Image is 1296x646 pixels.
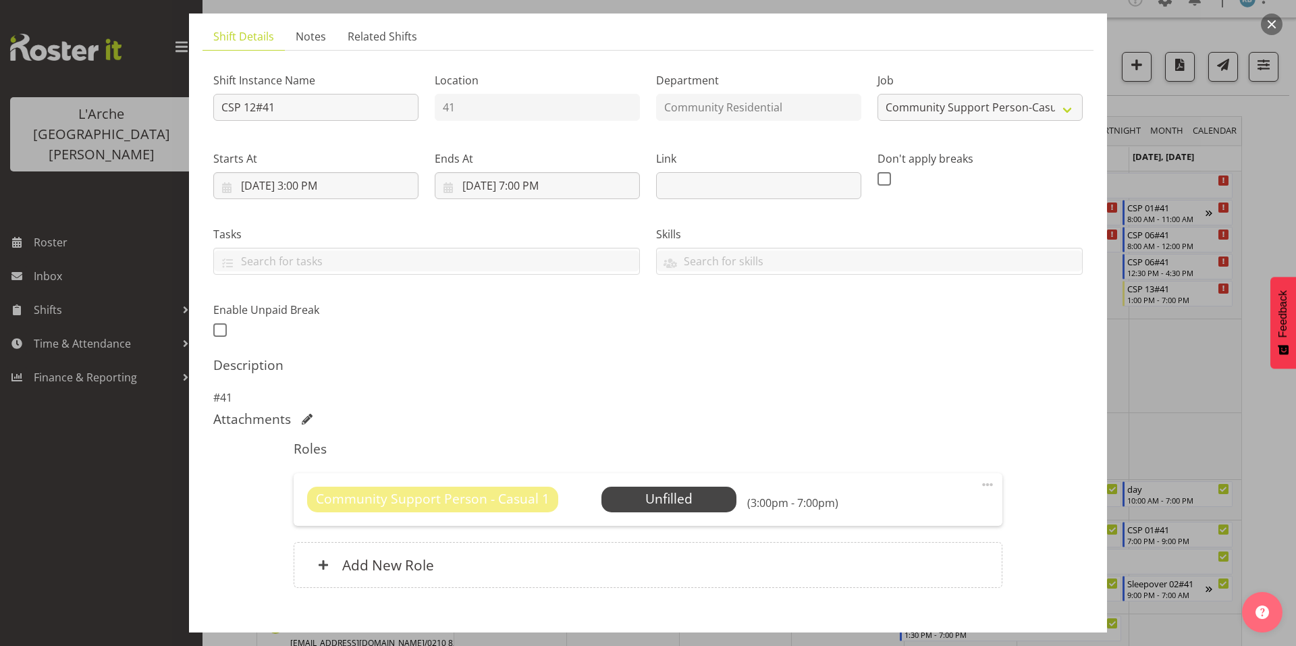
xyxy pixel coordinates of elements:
label: Skills [656,226,1083,242]
h6: (3:00pm - 7:00pm) [747,496,838,510]
label: Don't apply breaks [878,151,1083,167]
img: help-xxl-2.png [1255,605,1269,619]
h5: Description [213,357,1083,373]
input: Shift Instance Name [213,94,418,121]
input: Search for skills [657,250,1082,271]
h5: Attachments [213,411,291,427]
label: Tasks [213,226,640,242]
input: Click to select... [213,172,418,199]
span: Feedback [1277,290,1289,338]
label: Job [878,72,1083,88]
span: Shift Details [213,28,274,45]
label: Shift Instance Name [213,72,418,88]
label: Enable Unpaid Break [213,302,418,318]
label: Starts At [213,151,418,167]
label: Location [435,72,640,88]
span: Related Shifts [348,28,417,45]
button: Feedback - Show survey [1270,277,1296,369]
label: Link [656,151,861,167]
h5: Roles [294,441,1002,457]
span: Unfilled [645,489,693,508]
label: Department [656,72,861,88]
h6: Add New Role [342,556,434,574]
span: Community Support Person - Casual 1 [316,489,549,509]
p: #41 [213,389,1083,406]
span: Notes [296,28,326,45]
input: Click to select... [435,172,640,199]
label: Ends At [435,151,640,167]
input: Search for tasks [214,250,639,271]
